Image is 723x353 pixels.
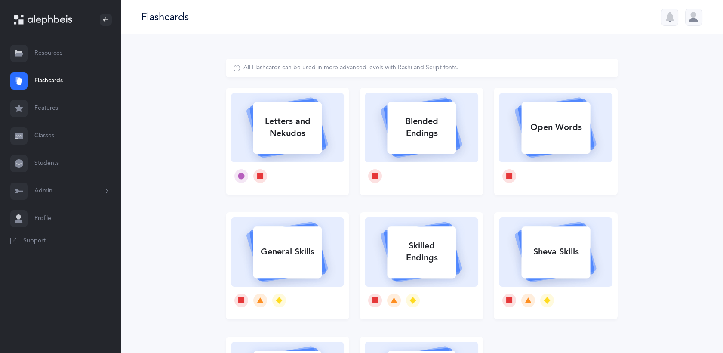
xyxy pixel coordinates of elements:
div: Flashcards [141,10,189,24]
span: Support [23,237,46,245]
div: General Skills [253,241,322,263]
div: Open Words [521,116,590,139]
div: Skilled Endings [387,235,456,269]
div: All Flashcards can be used in more advanced levels with Rashi and Script fonts. [243,64,458,72]
div: Blended Endings [387,110,456,145]
div: Sheva Skills [521,241,590,263]
div: Letters and Nekudos [253,110,322,145]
